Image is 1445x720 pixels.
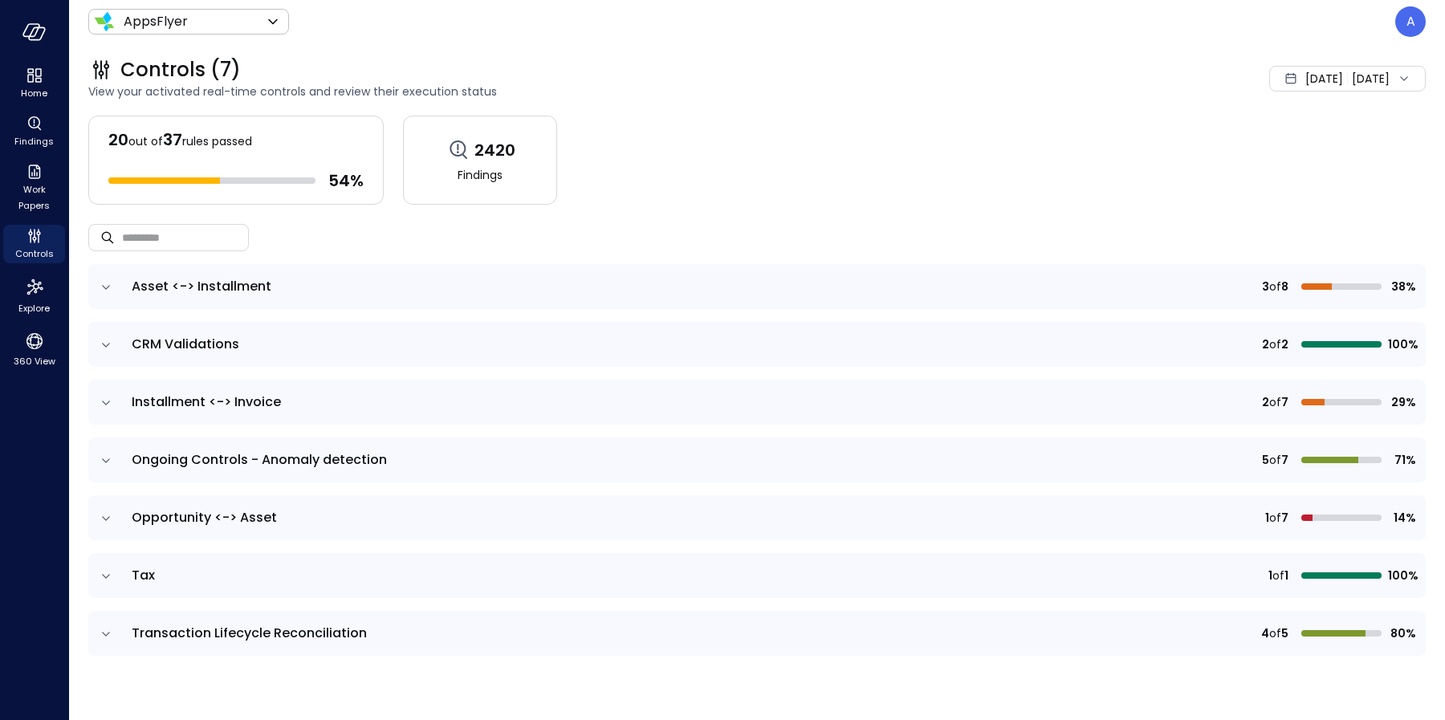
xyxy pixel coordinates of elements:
[14,353,55,369] span: 360 View
[98,453,114,469] button: expand row
[132,624,367,642] span: Transaction Lifecycle Reconciliation
[1305,70,1343,87] span: [DATE]
[1262,278,1269,295] span: 3
[108,128,128,151] span: 20
[1388,509,1416,527] span: 14%
[21,85,47,101] span: Home
[128,133,163,149] span: out of
[1261,624,1269,642] span: 4
[124,12,188,31] p: AppsFlyer
[1406,12,1415,31] p: A
[98,337,114,353] button: expand row
[3,225,65,263] div: Controls
[1281,509,1288,527] span: 7
[1269,624,1281,642] span: of
[1269,393,1281,411] span: of
[1281,624,1288,642] span: 5
[163,128,182,151] span: 37
[132,450,387,469] span: Ongoing Controls - Anomaly detection
[132,335,239,353] span: CRM Validations
[1395,6,1426,37] div: Avi Brandwain
[88,83,1032,100] span: View your activated real-time controls and review their execution status
[1262,451,1269,469] span: 5
[182,133,252,149] span: rules passed
[1269,451,1281,469] span: of
[1272,567,1284,584] span: of
[98,511,114,527] button: expand row
[98,568,114,584] button: expand row
[132,508,277,527] span: Opportunity <-> Asset
[3,112,65,151] div: Findings
[1262,336,1269,353] span: 2
[1281,393,1288,411] span: 7
[1265,509,1269,527] span: 1
[98,626,114,642] button: expand row
[95,12,114,31] img: Icon
[98,279,114,295] button: expand row
[1281,451,1288,469] span: 7
[458,166,503,184] span: Findings
[98,395,114,411] button: expand row
[1388,451,1416,469] span: 71%
[132,277,271,295] span: Asset <-> Installment
[14,133,54,149] span: Findings
[1269,336,1281,353] span: of
[3,327,65,371] div: 360 View
[132,393,281,411] span: Installment <-> Invoice
[1269,278,1281,295] span: of
[1281,336,1288,353] span: 2
[1262,393,1269,411] span: 2
[1284,567,1288,584] span: 1
[3,64,65,103] div: Home
[10,181,59,214] span: Work Papers
[1281,278,1288,295] span: 8
[1388,393,1416,411] span: 29%
[1268,567,1272,584] span: 1
[1388,567,1416,584] span: 100%
[132,566,155,584] span: Tax
[1388,336,1416,353] span: 100%
[18,300,50,316] span: Explore
[1269,509,1281,527] span: of
[120,57,241,83] span: Controls (7)
[1388,278,1416,295] span: 38%
[403,116,557,205] a: 2420Findings
[3,273,65,318] div: Explore
[15,246,54,262] span: Controls
[328,170,364,191] span: 54 %
[1388,624,1416,642] span: 80%
[474,140,515,161] span: 2420
[3,161,65,215] div: Work Papers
